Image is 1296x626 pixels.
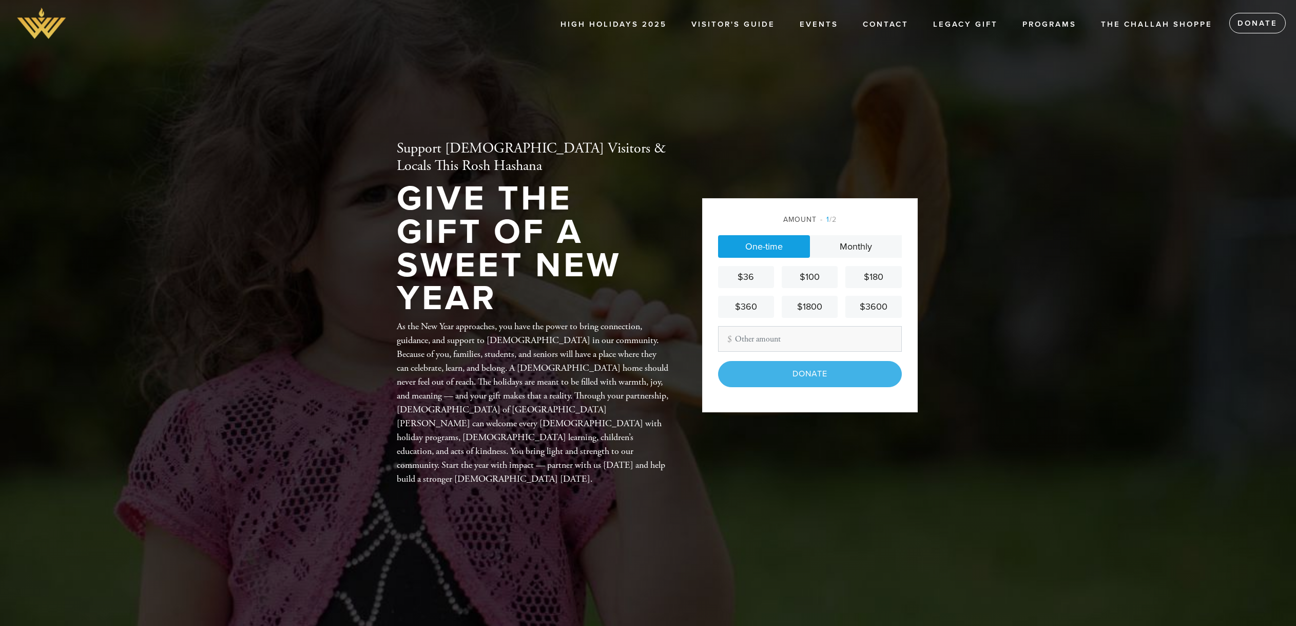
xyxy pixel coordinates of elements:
h1: Give the Gift of a Sweet New Year [397,182,669,315]
span: 1 [826,215,829,224]
a: Monthly [810,235,902,258]
a: Donate [1229,13,1286,33]
a: $36 [718,266,774,288]
a: $180 [845,266,901,288]
div: $1800 [786,300,834,314]
a: $100 [782,266,838,288]
a: One-time [718,235,810,258]
a: $3600 [845,296,901,318]
div: $360 [722,300,770,314]
div: $100 [786,270,834,284]
div: Amount [718,214,902,225]
div: $180 [849,270,897,284]
a: High Holidays 2025 [553,15,674,34]
input: Other amount [718,326,902,352]
a: Events [792,15,846,34]
a: Programs [1015,15,1084,34]
img: A10802_Chabad_Logo_AP%20%285%29%20-%20Edited.png [15,5,68,42]
h2: Support [DEMOGRAPHIC_DATA] Visitors & Locals This Rosh Hashana [397,140,669,175]
a: $360 [718,296,774,318]
span: /2 [820,215,837,224]
a: Legacy Gift [925,15,1005,34]
a: The Challah Shoppe [1093,15,1220,34]
a: Visitor's Guide [684,15,783,34]
a: Contact [855,15,916,34]
a: $1800 [782,296,838,318]
div: $36 [722,270,770,284]
div: As the New Year approaches, you have the power to bring connection, guidance, and support to [DEM... [397,319,669,486]
div: $3600 [849,300,897,314]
